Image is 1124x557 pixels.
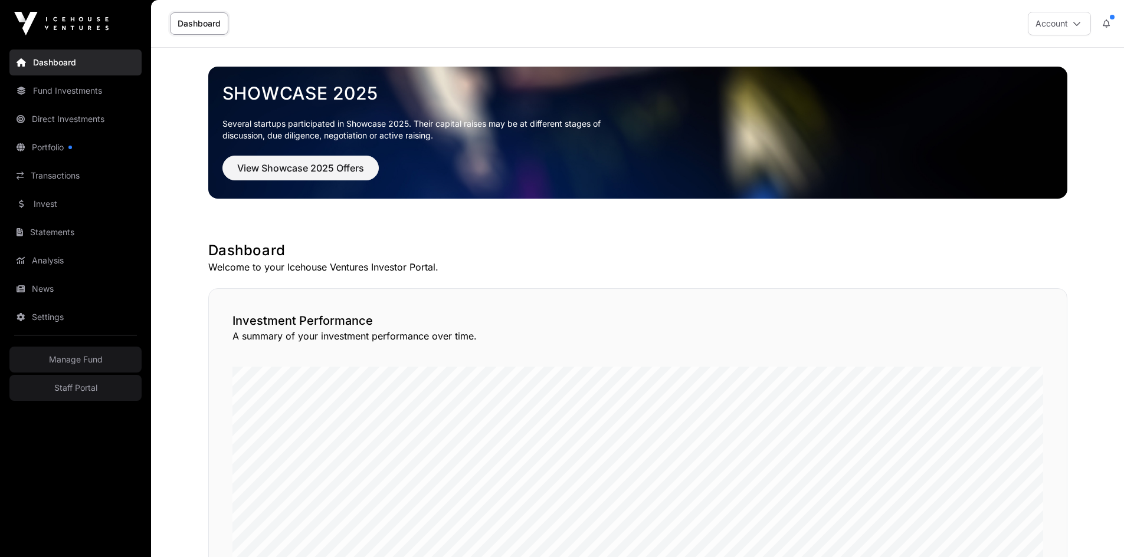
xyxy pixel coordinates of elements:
a: Staff Portal [9,375,142,401]
p: Several startups participated in Showcase 2025. Their capital raises may be at different stages o... [222,118,619,141]
a: Invest [9,191,142,217]
a: View Showcase 2025 Offers [222,167,379,179]
a: Analysis [9,248,142,273]
button: View Showcase 2025 Offers [222,156,379,180]
img: Icehouse Ventures Logo [14,12,109,35]
a: Dashboard [9,50,142,75]
a: Fund Investments [9,78,142,104]
a: Portfolio [9,134,142,160]
a: Manage Fund [9,347,142,373]
a: News [9,276,142,302]
a: Direct Investments [9,106,142,132]
p: Welcome to your Icehouse Ventures Investor Portal. [208,260,1067,274]
img: Showcase 2025 [208,67,1067,199]
a: Dashboard [170,12,228,35]
a: Statements [9,219,142,245]
p: A summary of your investment performance over time. [232,329,1043,343]
a: Transactions [9,163,142,189]
button: Account [1028,12,1091,35]
h2: Investment Performance [232,312,1043,329]
a: Showcase 2025 [222,83,1053,104]
a: Settings [9,304,142,330]
h1: Dashboard [208,241,1067,260]
span: View Showcase 2025 Offers [237,161,364,175]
